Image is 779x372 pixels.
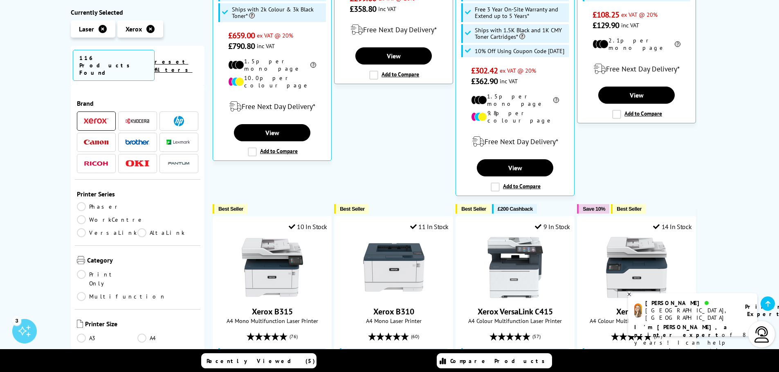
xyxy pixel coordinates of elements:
a: Xerox B310 [373,306,414,317]
a: Xerox VersaLink C415 [478,306,553,317]
p: of 8 years! I can help you choose the right product [634,323,751,362]
li: 1.5p per mono page [471,93,559,107]
img: Category [77,256,85,264]
img: Brother [125,139,150,145]
a: A3 [77,334,138,343]
a: View [234,124,310,141]
span: £790.80 [228,41,255,51]
div: 10 In Stock [289,223,327,231]
span: 10% Off Using Coupon Code [DATE] [475,48,564,54]
div: 3 [12,316,21,325]
a: Print Only [77,270,138,288]
a: Brother [125,137,150,147]
a: Xerox VersaLink C415 [485,292,546,300]
span: Free 3 Year On-Site Warranty and Extend up to 5 Years* [475,6,567,19]
span: inc VAT [621,21,639,29]
span: Category [87,256,199,266]
div: modal_delivery [460,130,570,153]
span: A4 Colour Multifunction Laser Printer [581,317,691,325]
a: Lexmark [166,137,191,147]
div: 9 In Stock [535,223,570,231]
a: Xerox [84,116,108,126]
span: A4 Mono Multifunction Laser Printer [217,317,327,325]
span: ex VAT @ 20% [257,31,293,39]
span: Laser [79,25,94,33]
a: Multifunction [77,292,166,301]
span: (57) [532,329,541,344]
span: £200 Cashback [498,206,533,212]
button: Best Seller [334,204,369,214]
button: Best Seller [611,204,646,214]
span: £129.90 [593,20,619,31]
div: 14 In Stock [653,223,691,231]
button: Best Seller [213,204,247,214]
span: (60) [411,329,419,344]
span: Best Seller [461,206,486,212]
label: Add to Compare [369,71,419,80]
span: 116 Products Found [73,50,155,81]
span: £362.90 [471,76,498,87]
span: £108.25 [593,9,619,20]
img: Kyocera [125,118,150,124]
a: View [598,87,674,104]
a: OKI [125,158,150,169]
a: Xerox B310 [363,292,424,300]
li: 1.5p per mono page [228,58,316,72]
span: Best Seller [340,206,365,212]
a: Canon [84,137,108,147]
label: Add to Compare [491,183,541,192]
img: Xerox B315 [242,237,303,298]
span: Compare Products [450,357,549,365]
span: A4 Colour Multifunction Laser Printer [460,317,570,325]
a: reset filters [155,58,193,74]
img: Pantum [166,159,191,169]
span: ex VAT @ 20% [500,67,536,74]
img: HP [174,116,184,126]
a: Phaser [77,202,138,211]
span: inc VAT [378,5,396,13]
span: (76) [290,329,298,344]
span: Printer Size [85,320,199,330]
label: Add to Compare [248,147,298,156]
img: Canon [84,140,108,145]
img: Lexmark [166,140,191,145]
button: £200 Cashback [492,204,537,214]
img: Printer Size [77,320,83,328]
a: VersaLink [77,228,138,237]
a: Xerox C235 [606,292,667,300]
a: Kyocera [125,116,150,126]
span: Printer Series [77,190,199,198]
label: Add to Compare [612,110,662,119]
img: user-headset-light.svg [754,326,770,343]
div: modal_delivery [217,95,327,118]
a: HP [166,116,191,126]
button: Best Seller [456,204,490,214]
img: Xerox VersaLink C415 [485,237,546,298]
img: amy-livechat.png [634,303,642,318]
span: Brand [77,99,199,107]
span: Best Seller [218,206,243,212]
span: ex VAT @ 20% [621,11,658,18]
a: Xerox B315 [242,292,303,300]
span: Best Seller [617,206,642,212]
span: £659.00 [228,30,255,41]
img: Xerox C235 [606,237,667,298]
img: Xerox [84,118,108,124]
img: Ricoh [84,161,108,166]
span: Recently Viewed (5) [207,357,315,365]
button: Save 10% [577,204,609,214]
a: Xerox C235 [616,306,657,317]
div: 11 In Stock [410,223,449,231]
a: View [477,159,553,176]
span: Ships with 2k Colour & 3k Black Toner* [232,6,324,19]
span: Xerox [126,25,142,33]
img: OKI [125,160,150,167]
div: modal_delivery [339,18,449,41]
a: Compare Products [437,353,552,368]
li: 2.1p per mono page [593,37,680,51]
span: inc VAT [500,77,518,85]
span: £358.80 [350,4,376,14]
a: WorkCentre [77,215,144,224]
img: Xerox B310 [363,237,424,298]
